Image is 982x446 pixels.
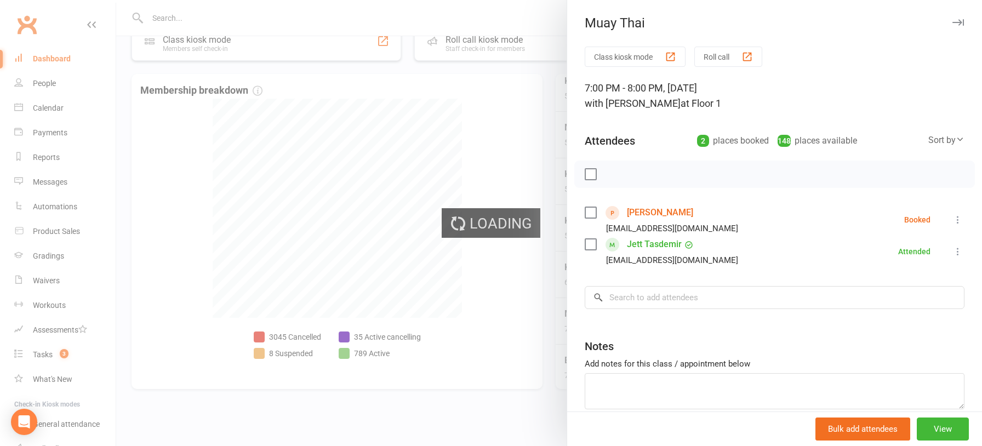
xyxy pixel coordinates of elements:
button: Roll call [694,47,762,67]
a: [PERSON_NAME] [627,204,693,221]
div: Muay Thai [567,15,982,31]
div: [EMAIL_ADDRESS][DOMAIN_NAME] [606,253,738,267]
div: Attendees [585,133,635,148]
div: 2 [697,135,709,147]
div: Open Intercom Messenger [11,409,37,435]
div: 148 [778,135,791,147]
div: [EMAIL_ADDRESS][DOMAIN_NAME] [606,221,738,236]
div: places booked [697,133,769,148]
button: Class kiosk mode [585,47,686,67]
a: Jett Tasdemir [627,236,682,253]
button: View [917,418,969,441]
div: places available [778,133,857,148]
span: with [PERSON_NAME] [585,98,681,109]
span: at Floor 1 [681,98,721,109]
div: Notes [585,339,614,354]
button: Bulk add attendees [815,418,910,441]
div: 7:00 PM - 8:00 PM, [DATE] [585,81,964,111]
div: Add notes for this class / appointment below [585,357,964,370]
div: Sort by [928,133,964,147]
div: Attended [898,248,930,255]
div: Booked [904,216,930,224]
input: Search to add attendees [585,286,964,309]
